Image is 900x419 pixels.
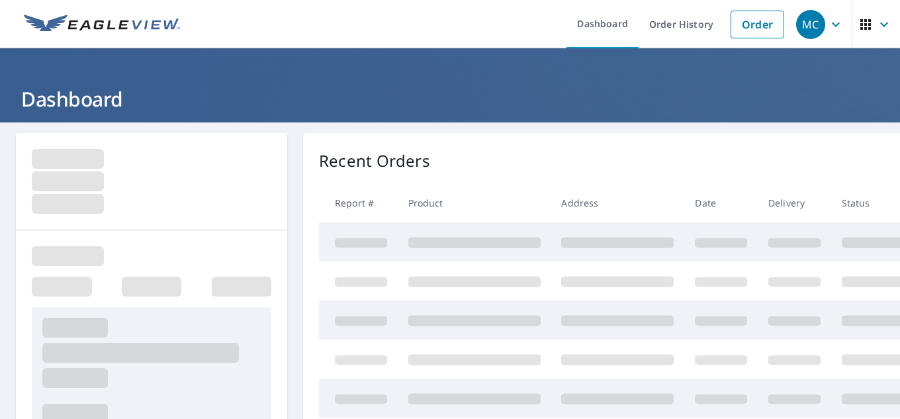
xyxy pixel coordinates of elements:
th: Date [684,183,758,222]
th: Product [398,183,551,222]
div: MC [796,10,825,39]
th: Address [551,183,684,222]
th: Delivery [758,183,831,222]
p: Recent Orders [319,149,430,173]
th: Report # [319,183,398,222]
a: Order [731,11,784,38]
h1: Dashboard [16,85,884,113]
img: EV Logo [24,15,180,34]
